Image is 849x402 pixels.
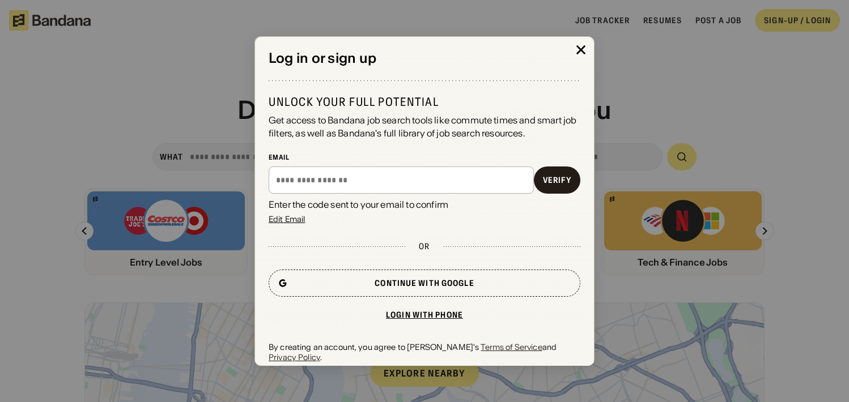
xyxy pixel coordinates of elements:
div: Log in or sign up [269,50,580,67]
div: or [419,241,430,251]
a: Privacy Policy [269,352,320,362]
div: Enter the code sent to your email to confirm [269,198,580,211]
div: Edit Email [269,215,305,223]
a: Terms of Service [481,342,542,352]
div: By creating an account, you agree to [PERSON_NAME]'s and . [269,342,580,362]
div: Unlock your full potential [269,95,580,109]
div: Continue with Google [375,279,474,287]
div: Verify [543,176,571,184]
div: Login with phone [386,311,463,319]
div: Get access to Bandana job search tools like commute times and smart job filters, as well as Banda... [269,114,580,139]
div: Email [269,153,580,162]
